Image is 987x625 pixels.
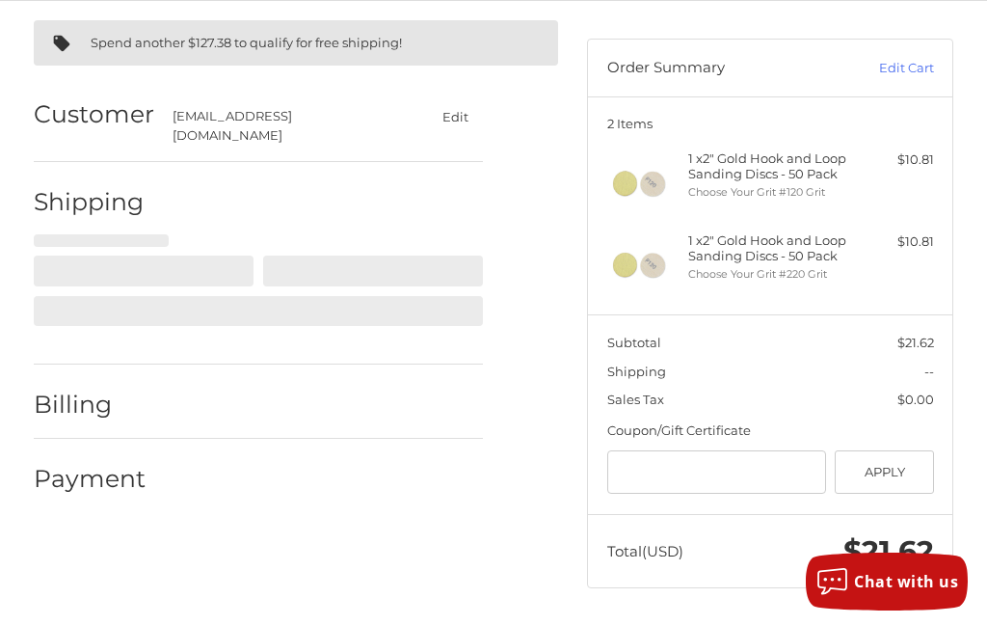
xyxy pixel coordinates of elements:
li: Choose Your Grit #120 Grit [688,184,847,201]
button: Edit [427,102,483,130]
h3: 2 Items [607,116,934,131]
span: Shipping [607,364,666,379]
div: $10.81 [852,150,934,170]
h2: Shipping [34,187,147,217]
h2: Customer [34,99,154,129]
li: Choose Your Grit #220 Grit [688,266,847,283]
a: Edit Cart [830,59,934,78]
span: $21.62 [897,335,934,350]
button: Chat with us [806,553,968,611]
span: Chat with us [854,571,958,592]
h3: Order Summary [607,59,830,78]
div: $10.81 [852,232,934,252]
h2: Payment [34,464,147,494]
div: [EMAIL_ADDRESS][DOMAIN_NAME] [173,107,389,145]
span: -- [924,364,934,379]
h2: Billing [34,390,147,420]
h4: 1 x 2" Gold Hook and Loop Sanding Discs - 50 Pack [688,232,847,264]
span: $0.00 [897,392,934,407]
input: Gift Certificate or Coupon Code [607,450,826,494]
span: $21.62 [843,533,934,569]
span: Subtotal [607,335,661,350]
span: Total (USD) [607,542,683,560]
span: Sales Tax [607,392,664,407]
h4: 1 x 2" Gold Hook and Loop Sanding Discs - 50 Pack [688,150,847,182]
button: Apply [835,450,934,494]
div: Coupon/Gift Certificate [607,421,934,441]
span: Spend another $127.38 to qualify for free shipping! [91,35,402,50]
